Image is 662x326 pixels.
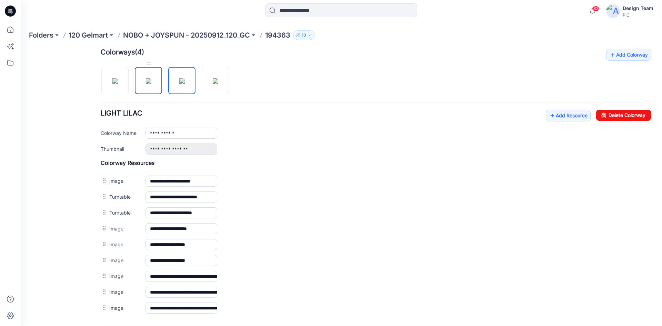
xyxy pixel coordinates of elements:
img: avatar [606,4,620,18]
button: 10 [293,30,315,40]
label: Image [89,208,118,216]
div: Design Team [623,4,653,12]
span: 33 [592,6,600,11]
a: NOBO + JOYSPUN - 20250912_120_GC [123,30,250,40]
div: PIC [623,12,653,18]
a: Folders [29,30,53,40]
p: 194363 [265,30,290,40]
label: Image [89,176,118,184]
label: Thumbnail [80,97,118,104]
label: Image [89,224,118,231]
span: LIGHT LILAC [80,61,122,69]
img: eyJhbGciOiJIUzI1NiIsImtpZCI6IjAiLCJzbHQiOiJzZXMiLCJ0eXAiOiJKV1QifQ.eyJkYXRhIjp7InR5cGUiOiJzdG9yYW... [92,30,97,36]
img: eyJhbGciOiJIUzI1NiIsImtpZCI6IjAiLCJzbHQiOiJzZXMiLCJ0eXAiOiJKV1QifQ.eyJkYXRhIjp7InR5cGUiOiJzdG9yYW... [192,30,198,36]
label: Turntable [89,145,118,152]
iframe: edit-style [21,48,662,326]
label: Turntable [89,160,118,168]
img: eyJhbGciOiJIUzI1NiIsImtpZCI6IjAiLCJzbHQiOiJzZXMiLCJ0eXAiOiJKV1QifQ.eyJkYXRhIjp7InR5cGUiOiJzdG9yYW... [125,30,131,36]
label: Image [89,129,118,136]
p: 10 [302,31,306,39]
a: 120 Gelmart [69,30,108,40]
a: Add Resource [525,61,570,73]
label: Image [89,192,118,200]
label: Image [89,256,118,263]
label: Colorway Name [80,81,118,88]
img: eyJhbGciOiJIUzI1NiIsImtpZCI6IjAiLCJzbHQiOiJzZXMiLCJ0eXAiOiJKV1QifQ.eyJkYXRhIjp7InR5cGUiOiJzdG9yYW... [159,30,164,36]
a: Delete Colorway [575,61,630,72]
h4: Colorway Resources [80,111,630,118]
label: Image [89,240,118,247]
